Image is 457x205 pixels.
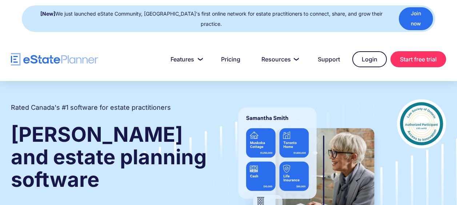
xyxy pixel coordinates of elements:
h2: Rated Canada's #1 software for estate practitioners [11,103,171,112]
a: Support [309,52,349,67]
a: Resources [253,52,305,67]
a: Features [162,52,209,67]
strong: [PERSON_NAME] and estate planning software [11,122,207,192]
strong: [New] [40,11,55,17]
a: Join now [399,7,433,30]
a: Start free trial [390,51,446,67]
a: Pricing [212,52,249,67]
a: Login [352,51,387,67]
a: home [11,53,98,66]
div: We just launched eState Community, [GEOGRAPHIC_DATA]'s first online network for estate practition... [29,9,393,29]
